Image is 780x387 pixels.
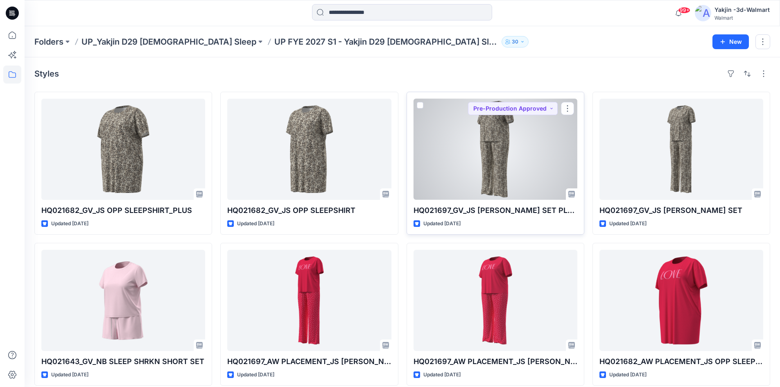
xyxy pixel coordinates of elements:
a: HQ021697_GV_JS OPP PJ SET PLUS [414,99,577,200]
p: Updated [DATE] [237,371,274,379]
p: HQ021697_AW PLACEMENT_JS [PERSON_NAME] SET PLUS [414,356,577,367]
button: 30 [502,36,529,48]
div: Walmart [714,15,770,21]
span: 99+ [678,7,690,14]
p: UP FYE 2027 S1 - Yakjin D29 [DEMOGRAPHIC_DATA] Sleepwear [274,36,498,48]
p: Updated [DATE] [51,220,88,228]
p: Updated [DATE] [51,371,88,379]
h4: Styles [34,69,59,79]
p: HQ021682_GV_JS OPP SLEEPSHIRT_PLUS [41,205,205,216]
p: HQ021682_GV_JS OPP SLEEPSHIRT [227,205,391,216]
a: HQ021697_GV_JS OPP PJ SET [599,99,763,200]
p: Updated [DATE] [609,220,647,228]
a: HQ021697_AW PLACEMENT_JS OPP PJ SET PLUS [414,250,577,351]
div: Yakjin -3d-Walmart [714,5,770,15]
p: Updated [DATE] [423,371,461,379]
p: HQ021697_AW PLACEMENT_JS [PERSON_NAME] SET [227,356,391,367]
p: 30 [512,37,518,46]
p: HQ021682_AW PLACEMENT_JS OPP SLEEPSHIRT_PLUS [599,356,763,367]
p: HQ021643_GV_NB SLEEP SHRKN SHORT SET [41,356,205,367]
p: HQ021697_GV_JS [PERSON_NAME] SET [599,205,763,216]
p: Updated [DATE] [237,220,274,228]
a: HQ021682_GV_JS OPP SLEEPSHIRT_PLUS [41,99,205,200]
a: UP_Yakjin D29 [DEMOGRAPHIC_DATA] Sleep [81,36,256,48]
button: New [712,34,749,49]
p: Updated [DATE] [609,371,647,379]
a: HQ021682_AW PLACEMENT_JS OPP SLEEPSHIRT_PLUS [599,250,763,351]
a: HQ021697_AW PLACEMENT_JS OPP PJ SET [227,250,391,351]
a: HQ021643_GV_NB SLEEP SHRKN SHORT SET [41,250,205,351]
a: HQ021682_GV_JS OPP SLEEPSHIRT [227,99,391,200]
img: avatar [695,5,711,21]
a: Folders [34,36,63,48]
p: HQ021697_GV_JS [PERSON_NAME] SET PLUS [414,205,577,216]
p: Updated [DATE] [423,220,461,228]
